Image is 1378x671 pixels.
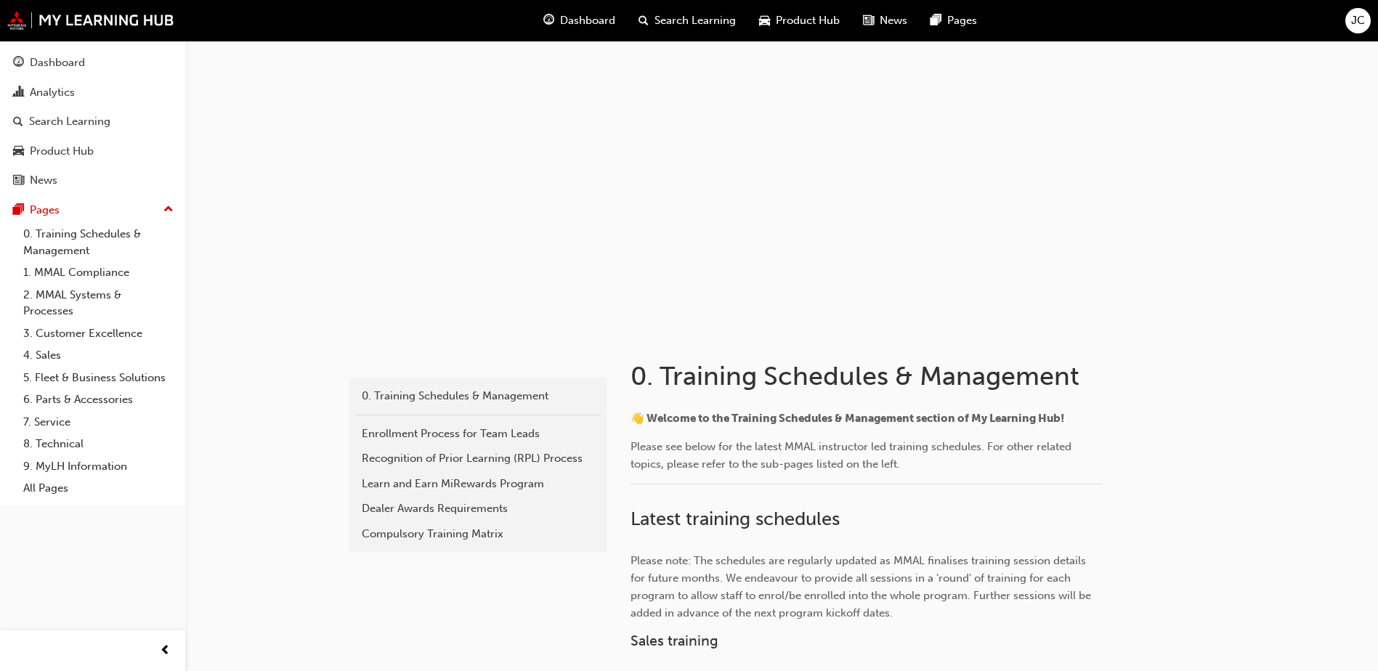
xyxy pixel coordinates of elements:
[362,450,594,467] div: Recognition of Prior Learning (RPL) Process
[6,49,179,76] a: Dashboard
[13,174,24,187] span: news-icon
[631,440,1074,471] span: Please see below for the latest MMAL instructor led training schedules. For other related topics,...
[17,344,179,367] a: 4. Sales
[747,6,851,36] a: car-iconProduct Hub
[6,108,179,135] a: Search Learning
[7,11,174,30] img: mmal
[354,521,601,547] a: Compulsory Training Matrix
[627,6,747,36] a: search-iconSearch Learning
[6,138,179,165] a: Product Hub
[931,12,941,30] span: pages-icon
[354,383,601,409] a: 0. Training Schedules & Management
[17,367,179,389] a: 5. Fleet & Business Solutions
[17,261,179,284] a: 1. MMAL Compliance
[631,554,1094,619] span: Please note: The schedules are regularly updated as MMAL finalises training session details for f...
[163,200,174,219] span: up-icon
[863,12,874,30] span: news-icon
[354,471,601,497] a: Learn and Earn MiRewards Program
[30,143,94,160] div: Product Hub
[17,433,179,455] a: 8. Technical
[639,12,649,30] span: search-icon
[543,12,554,30] span: guage-icon
[362,426,594,442] div: Enrollment Process for Team Leads
[17,322,179,345] a: 3. Customer Excellence
[160,642,171,660] span: prev-icon
[17,389,179,411] a: 6. Parts & Accessories
[631,508,840,530] span: Latest training schedules
[362,388,594,404] div: 0. Training Schedules & Management
[17,477,179,500] a: All Pages
[6,46,179,197] button: DashboardAnalyticsSearch LearningProduct HubNews
[17,411,179,434] a: 7. Service
[354,421,601,447] a: Enrollment Process for Team Leads
[776,12,840,29] span: Product Hub
[30,202,60,219] div: Pages
[30,84,75,101] div: Analytics
[362,526,594,542] div: Compulsory Training Matrix
[30,172,57,189] div: News
[354,446,601,471] a: Recognition of Prior Learning (RPL) Process
[880,12,907,29] span: News
[13,115,23,129] span: search-icon
[919,6,989,36] a: pages-iconPages
[631,412,1064,425] span: 👋 Welcome to the Training Schedules & Management section of My Learning Hub!
[1351,12,1365,29] span: JC
[17,284,179,322] a: 2. MMAL Systems & Processes
[654,12,736,29] span: Search Learning
[759,12,770,30] span: car-icon
[17,223,179,261] a: 0. Training Schedules & Management
[13,204,24,217] span: pages-icon
[362,500,594,517] div: Dealer Awards Requirements
[17,455,179,478] a: 9. MyLH Information
[30,54,85,71] div: Dashboard
[532,6,627,36] a: guage-iconDashboard
[362,476,594,492] div: Learn and Earn MiRewards Program
[1345,8,1371,33] button: JC
[6,167,179,194] a: News
[631,633,718,649] span: Sales training
[947,12,977,29] span: Pages
[13,86,24,99] span: chart-icon
[631,360,1107,392] h1: 0. Training Schedules & Management
[13,57,24,70] span: guage-icon
[6,79,179,106] a: Analytics
[354,496,601,521] a: Dealer Awards Requirements
[560,12,615,29] span: Dashboard
[6,197,179,224] button: Pages
[13,145,24,158] span: car-icon
[29,113,110,130] div: Search Learning
[851,6,919,36] a: news-iconNews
